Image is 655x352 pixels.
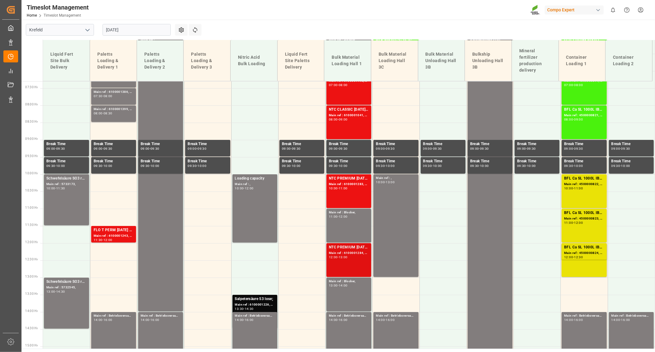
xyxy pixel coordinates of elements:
[46,158,87,164] div: Break Time
[282,164,291,167] div: 09:30
[103,318,103,321] div: -
[26,24,94,36] input: Type to search/select
[27,3,89,12] div: Timeslot Management
[432,147,433,150] div: -
[188,147,197,150] div: 09:00
[376,147,385,150] div: 09:00
[25,344,38,347] span: 15:00 Hr
[56,187,65,190] div: 11:30
[25,103,38,106] span: 08:00 Hr
[339,318,348,321] div: 16:00
[329,176,369,182] div: NTC PREMIUM [DATE]+3+TE BULK;
[94,233,134,239] div: Main ref : 6100001243, 2000000215;
[150,147,150,150] div: -
[329,244,369,251] div: NTC PREMIUM [DATE]+3+TE BULK;
[620,318,621,321] div: -
[283,49,319,73] div: Liquid Fert Site Paletts Delivery
[385,164,386,167] div: -
[103,24,171,36] input: DD.MM.YYYY
[386,318,395,321] div: 16:00
[244,307,244,310] div: -
[25,154,38,158] span: 09:30 Hr
[94,95,103,97] div: 07:30
[46,164,55,167] div: 09:30
[339,118,348,121] div: 09:00
[103,147,112,150] div: 09:30
[574,187,583,190] div: 11:00
[282,147,291,150] div: 09:00
[25,189,38,192] span: 10:30 Hr
[376,49,413,73] div: Bulk Material Loading Hall 3C
[329,251,369,256] div: Main ref : 6100001284, 2000001116;
[329,182,369,187] div: Main ref : 6100001283, 2000001116;
[564,158,604,164] div: Break Time
[188,158,228,164] div: Break Time
[56,147,65,150] div: 09:30
[25,206,38,209] span: 11:00 Hr
[235,182,275,187] div: Main ref : ,
[56,164,65,167] div: 10:00
[611,164,620,167] div: 09:30
[244,318,244,321] div: -
[329,284,338,287] div: 13:00
[385,147,386,150] div: -
[545,6,604,14] div: Compo Expert
[292,164,301,167] div: 10:00
[564,216,604,221] div: Main ref : 4500000823, 2000000630;
[385,181,386,184] div: -
[564,187,573,190] div: 10:00
[25,137,38,140] span: 09:00 Hr
[94,89,134,95] div: Main ref : 6100001386, 6100001386
[235,313,275,318] div: Main ref : Betriebsversammlung,
[94,313,134,318] div: Main ref : Betriebsversammlung,
[423,164,432,167] div: 09:30
[245,187,254,190] div: 12:00
[25,326,38,330] span: 14:30 Hr
[329,318,338,321] div: 14:00
[376,141,416,147] div: Break Time
[480,147,489,150] div: 09:30
[526,147,527,150] div: -
[339,147,348,150] div: 09:30
[235,187,244,190] div: 10:00
[46,290,55,293] div: 13:00
[94,147,103,150] div: 09:00
[235,176,275,182] div: Loading capacity
[573,318,574,321] div: -
[517,45,554,76] div: Mineral fertilizer production delivery
[25,85,38,89] span: 07:30 Hr
[574,164,583,167] div: 10:00
[46,187,55,190] div: 10:00
[329,147,338,150] div: 09:00
[470,141,510,147] div: Break Time
[103,95,103,97] div: -
[83,25,92,35] button: open menu
[338,187,339,190] div: -
[46,279,87,285] div: Schwefelsäure SO3 rein ([PERSON_NAME]);Schwefelsäure SO3 rein (HG-Standard);
[338,215,339,218] div: -
[103,147,103,150] div: -
[564,141,604,147] div: Break Time
[621,147,630,150] div: 09:30
[55,147,56,150] div: -
[574,118,583,121] div: 09:00
[339,164,348,167] div: 10:00
[470,164,479,167] div: 09:30
[564,210,604,216] div: BFL Ca SL 1000L IBC MTO;
[564,176,604,182] div: BFL Ca SL 1000L IBC MTO;
[564,118,573,121] div: 08:00
[376,181,385,184] div: 10:00
[235,307,244,310] div: 13:30
[329,84,338,86] div: 07:00
[188,141,228,147] div: Break Time
[141,318,150,321] div: 14:00
[423,49,460,73] div: Bulk Material Unloading Hall 3B
[386,164,395,167] div: 10:00
[141,158,181,164] div: Break Time
[573,221,574,224] div: -
[339,256,348,259] div: 13:00
[423,147,432,150] div: 09:00
[25,223,38,227] span: 11:30 Hr
[573,164,574,167] div: -
[564,182,604,187] div: Main ref : 4500000822, 2000000630;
